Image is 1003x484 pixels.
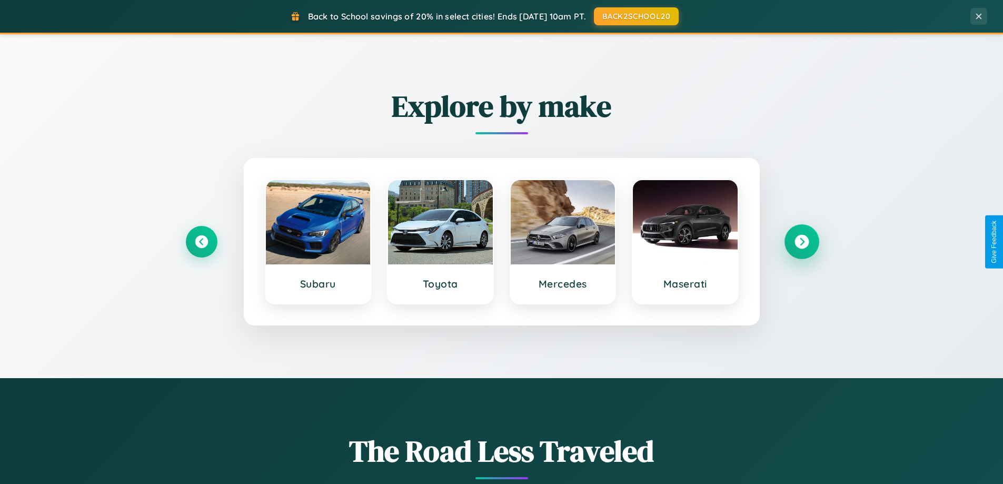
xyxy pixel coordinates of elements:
[643,278,727,290] h3: Maserati
[186,431,818,471] h1: The Road Less Traveled
[399,278,482,290] h3: Toyota
[186,86,818,126] h2: Explore by make
[308,11,586,22] span: Back to School savings of 20% in select cities! Ends [DATE] 10am PT.
[521,278,605,290] h3: Mercedes
[594,7,679,25] button: BACK2SCHOOL20
[990,221,998,263] div: Give Feedback
[276,278,360,290] h3: Subaru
